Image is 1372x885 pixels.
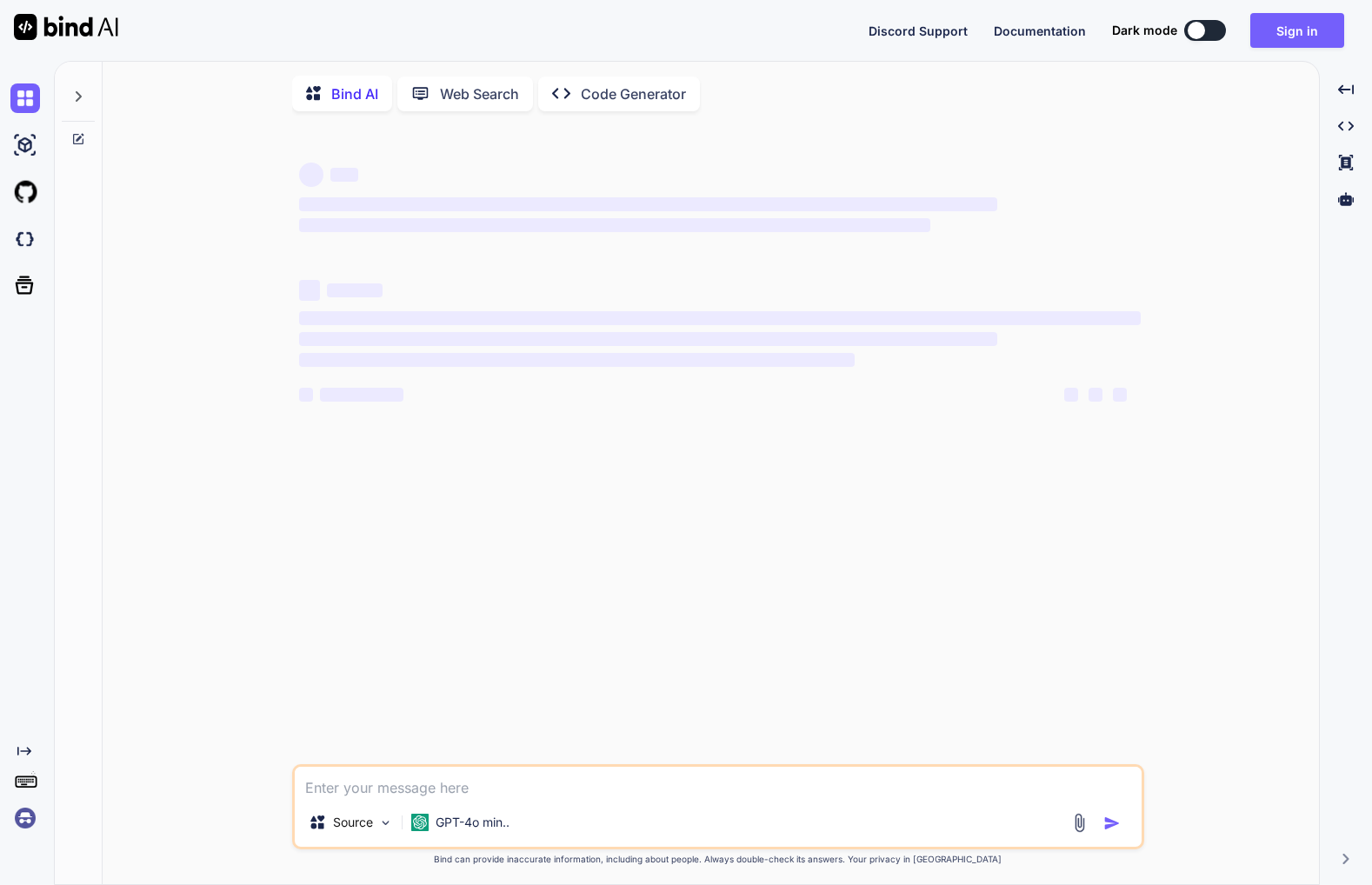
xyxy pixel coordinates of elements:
[299,280,320,301] span: ‌
[440,83,519,104] p: Web Search
[869,23,968,38] span: Discord Support
[299,163,323,187] span: ‌
[299,353,855,367] span: ‌
[1250,13,1344,48] button: Sign in
[436,814,510,831] p: GPT-4o min..
[299,197,997,211] span: ‌
[14,14,118,40] img: Bind AI
[299,332,997,346] span: ‌
[10,130,40,160] img: ai-studio
[1103,815,1121,832] img: icon
[581,83,686,104] p: Code Generator
[333,814,373,831] p: Source
[10,177,40,207] img: githubLight
[331,83,378,104] p: Bind AI
[1069,813,1089,833] img: attachment
[411,814,429,831] img: GPT-4o mini
[10,803,40,833] img: signin
[994,22,1086,40] button: Documentation
[299,388,313,402] span: ‌
[378,815,393,830] img: Pick Models
[10,224,40,254] img: darkCloudIdeIcon
[1089,388,1102,402] span: ‌
[330,168,358,182] span: ‌
[869,22,968,40] button: Discord Support
[1113,388,1127,402] span: ‌
[299,218,930,232] span: ‌
[1112,22,1177,39] span: Dark mode
[1064,388,1078,402] span: ‌
[994,23,1086,38] span: Documentation
[299,311,1141,325] span: ‌
[327,283,383,297] span: ‌
[292,853,1144,866] p: Bind can provide inaccurate information, including about people. Always double-check its answers....
[10,83,40,113] img: chat
[320,388,403,402] span: ‌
